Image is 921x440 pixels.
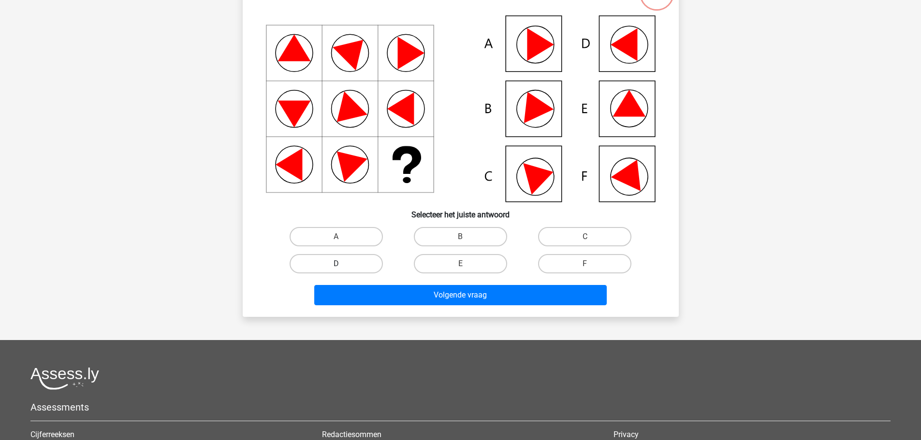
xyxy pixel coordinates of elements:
h5: Assessments [30,401,891,413]
label: E [414,254,507,273]
a: Cijferreeksen [30,430,74,439]
label: A [290,227,383,246]
a: Privacy [614,430,639,439]
label: B [414,227,507,246]
h6: Selecteer het juiste antwoord [258,202,663,219]
label: C [538,227,631,246]
a: Redactiesommen [322,430,381,439]
label: D [290,254,383,273]
button: Volgende vraag [314,285,607,305]
img: Assessly logo [30,367,99,390]
label: F [538,254,631,273]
